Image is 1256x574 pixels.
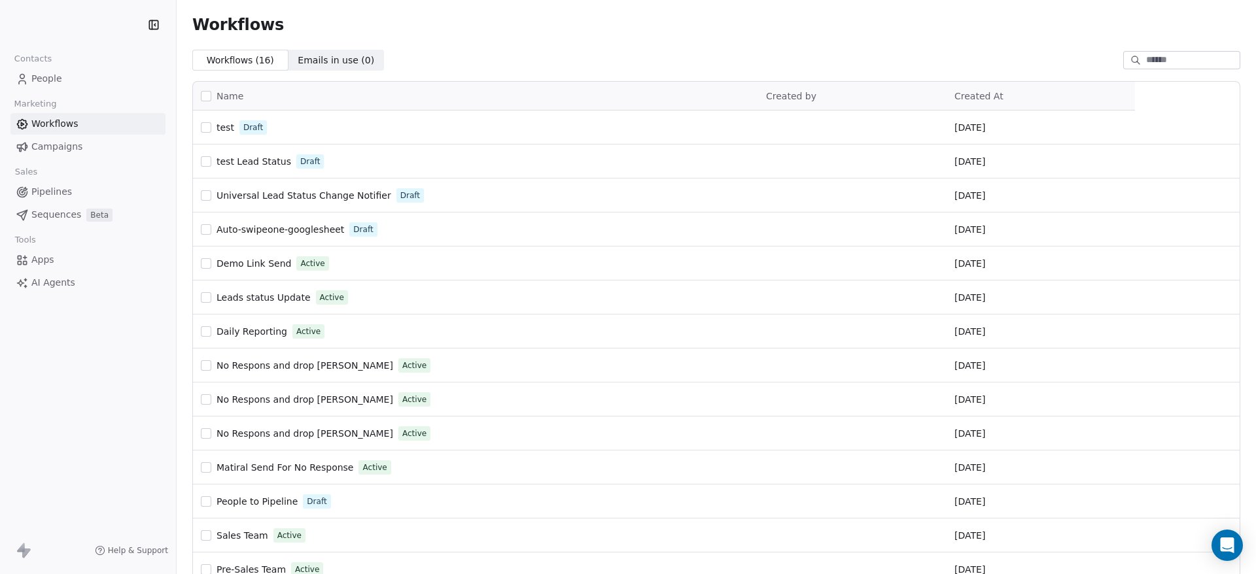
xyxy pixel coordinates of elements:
a: Universal Lead Status Change Notifier [217,189,391,202]
a: SequencesBeta [10,204,166,226]
span: Workflows [31,117,78,131]
span: Tools [9,230,41,250]
span: People to Pipeline [217,496,298,507]
span: Pipelines [31,185,72,199]
a: Auto-swipeone-googlesheet [217,223,344,236]
a: Sales Team [217,529,268,542]
span: [DATE] [954,427,985,440]
span: [DATE] [954,461,985,474]
span: Auto-swipeone-googlesheet [217,224,344,235]
span: Active [300,258,324,269]
a: People [10,68,166,90]
span: Draft [353,224,373,235]
span: Demo Link Send [217,258,291,269]
span: No Respons and drop [PERSON_NAME] [217,394,393,405]
span: Beta [86,209,113,222]
span: [DATE] [954,359,985,372]
span: Sales [9,162,43,182]
span: Draft [400,190,420,201]
span: No Respons and drop [PERSON_NAME] [217,428,393,439]
a: Matiral Send For No Response [217,461,353,474]
span: Active [402,428,427,439]
span: People [31,72,62,86]
a: Daily Reporting [217,325,287,338]
span: Draft [307,496,326,507]
span: Universal Lead Status Change Notifier [217,190,391,201]
span: Sequences [31,208,81,222]
div: Open Intercom Messenger [1212,530,1243,561]
span: [DATE] [954,495,985,508]
span: Draft [243,122,263,133]
a: test Lead Status [217,155,291,168]
span: Campaigns [31,140,82,154]
span: Daily Reporting [217,326,287,337]
span: [DATE] [954,189,985,202]
span: test Lead Status [217,156,291,167]
span: Active [402,360,427,371]
span: [DATE] [954,529,985,542]
span: Apps [31,253,54,267]
span: Active [320,292,344,303]
span: [DATE] [954,121,985,134]
span: [DATE] [954,393,985,406]
span: [DATE] [954,291,985,304]
a: No Respons and drop [PERSON_NAME] [217,427,393,440]
a: test [217,121,234,134]
span: No Respons and drop [PERSON_NAME] [217,360,393,371]
span: Marketing [9,94,62,114]
a: Campaigns [10,136,166,158]
span: Draft [300,156,320,167]
span: Help & Support [108,545,168,556]
span: Created At [954,91,1003,101]
a: AI Agents [10,272,166,294]
a: No Respons and drop [PERSON_NAME] [217,393,393,406]
span: Name [217,90,243,103]
span: test [217,122,234,133]
span: [DATE] [954,257,985,270]
a: No Respons and drop [PERSON_NAME] [217,359,393,372]
span: Created by [766,91,816,101]
a: Help & Support [95,545,168,556]
span: AI Agents [31,276,75,290]
a: People to Pipeline [217,495,298,508]
span: Matiral Send For No Response [217,462,353,473]
span: Workflows [192,16,284,34]
a: Workflows [10,113,166,135]
a: Apps [10,249,166,271]
a: Demo Link Send [217,257,291,270]
span: Emails in use ( 0 ) [298,54,374,67]
span: Active [277,530,302,541]
span: Sales Team [217,530,268,541]
a: Pipelines [10,181,166,203]
span: Active [296,326,321,337]
span: [DATE] [954,223,985,236]
span: Contacts [9,49,58,69]
a: Leads status Update [217,291,311,304]
span: Leads status Update [217,292,311,303]
span: Active [402,394,427,405]
span: Active [362,462,387,473]
span: [DATE] [954,325,985,338]
span: [DATE] [954,155,985,168]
